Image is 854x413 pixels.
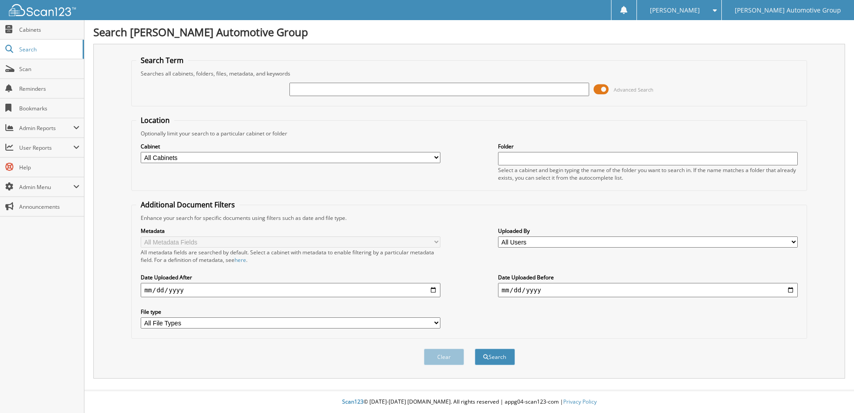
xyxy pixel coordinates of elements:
[141,308,440,316] label: File type
[19,46,78,53] span: Search
[614,86,653,93] span: Advanced Search
[9,4,76,16] img: scan123-logo-white.svg
[234,256,246,264] a: here
[136,70,802,77] div: Searches all cabinets, folders, files, metadata, and keywords
[141,249,440,264] div: All metadata fields are searched by default. Select a cabinet with metadata to enable filtering b...
[136,130,802,137] div: Optionally limit your search to a particular cabinet or folder
[19,85,80,93] span: Reminders
[141,283,440,297] input: start
[650,8,700,13] span: [PERSON_NAME]
[93,25,845,39] h1: Search [PERSON_NAME] Automotive Group
[84,391,854,413] div: © [DATE]-[DATE] [DOMAIN_NAME]. All rights reserved | appg04-scan123-com |
[19,124,73,132] span: Admin Reports
[136,55,188,65] legend: Search Term
[141,274,440,281] label: Date Uploaded After
[475,349,515,365] button: Search
[342,398,364,405] span: Scan123
[19,183,73,191] span: Admin Menu
[498,283,798,297] input: end
[19,164,80,171] span: Help
[424,349,464,365] button: Clear
[498,166,798,181] div: Select a cabinet and begin typing the name of the folder you want to search in. If the name match...
[19,144,73,152] span: User Reports
[19,26,80,34] span: Cabinets
[19,65,80,73] span: Scan
[19,203,80,211] span: Announcements
[498,143,798,150] label: Folder
[735,8,841,13] span: [PERSON_NAME] Automotive Group
[498,274,798,281] label: Date Uploaded Before
[136,214,802,222] div: Enhance your search for specific documents using filters such as date and file type.
[19,105,80,112] span: Bookmarks
[136,200,239,210] legend: Additional Document Filters
[136,115,174,125] legend: Location
[498,227,798,235] label: Uploaded By
[141,143,440,150] label: Cabinet
[141,227,440,235] label: Metadata
[563,398,597,405] a: Privacy Policy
